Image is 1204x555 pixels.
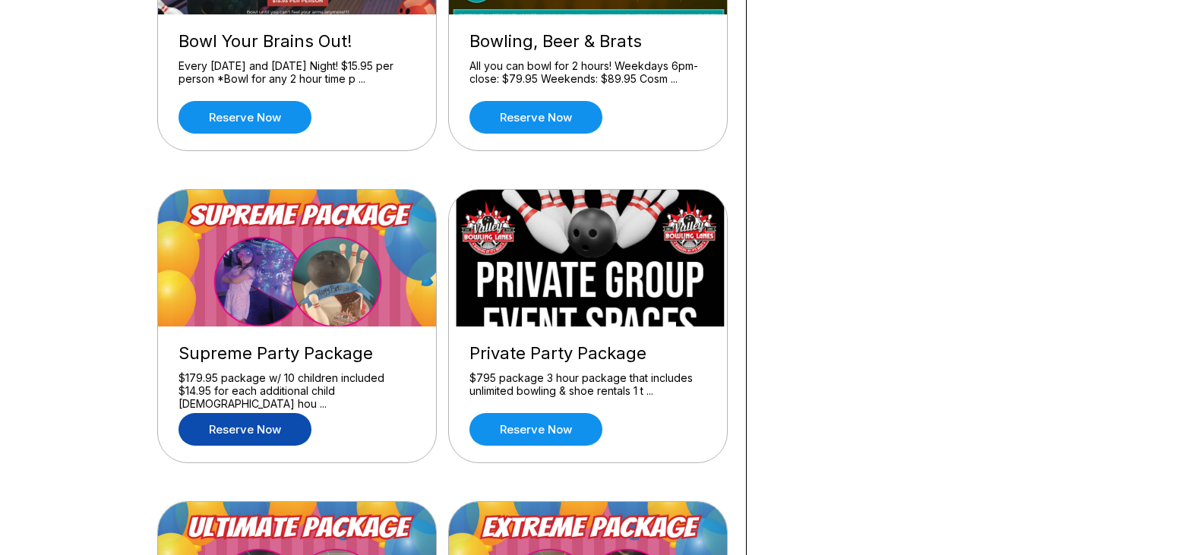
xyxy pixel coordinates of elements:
[469,101,602,134] a: Reserve now
[179,413,311,446] a: Reserve now
[179,31,416,52] div: Bowl Your Brains Out!
[469,343,706,364] div: Private Party Package
[469,371,706,398] div: $795 package 3 hour package that includes unlimited bowling & shoe rentals 1 t ...
[179,343,416,364] div: Supreme Party Package
[469,59,706,86] div: All you can bowl for 2 hours! Weekdays 6pm-close: $79.95 Weekends: $89.95 Cosm ...
[179,101,311,134] a: Reserve now
[158,190,438,326] img: Supreme Party Package
[449,190,728,326] img: Private Party Package
[179,371,416,398] div: $179.95 package w/ 10 children included $14.95 for each additional child [DEMOGRAPHIC_DATA] hou ...
[469,31,706,52] div: Bowling, Beer & Brats
[469,413,602,446] a: Reserve now
[179,59,416,86] div: Every [DATE] and [DATE] Night! $15.95 per person *Bowl for any 2 hour time p ...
